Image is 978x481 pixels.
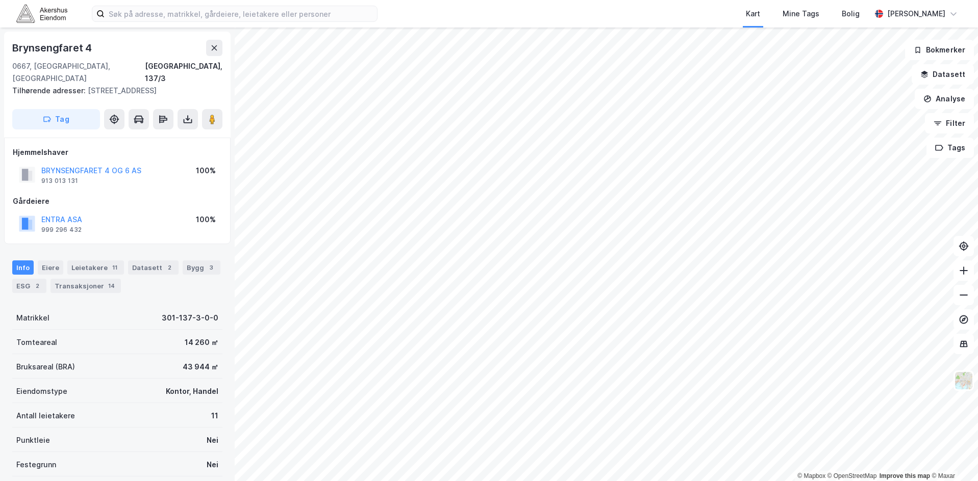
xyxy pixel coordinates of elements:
div: Punktleie [16,434,50,446]
div: Nei [207,434,218,446]
div: Festegrunn [16,459,56,471]
div: Eiere [38,260,63,275]
div: 999 296 432 [41,226,82,234]
img: akershus-eiendom-logo.9091f326c980b4bce74ccdd9f866810c.svg [16,5,67,22]
a: Mapbox [797,472,825,479]
div: Leietakere [67,260,124,275]
div: Transaksjoner [51,279,121,293]
button: Filter [925,113,974,133]
div: 913 013 131 [41,177,78,185]
div: 3 [206,262,216,273]
div: Tomteareal [16,336,57,349]
div: Matrikkel [16,312,49,324]
iframe: Chat Widget [927,432,978,481]
button: Bokmerker [905,40,974,60]
div: Datasett [128,260,179,275]
div: 11 [110,262,120,273]
img: Z [954,371,973,390]
div: Kontrollprogram for chat [927,432,978,481]
div: 100% [196,165,216,177]
div: Kontor, Handel [166,385,218,397]
div: 14 260 ㎡ [185,336,218,349]
div: 2 [32,281,42,291]
div: 301-137-3-0-0 [162,312,218,324]
div: [GEOGRAPHIC_DATA], 137/3 [145,60,222,85]
div: 2 [164,262,174,273]
input: Søk på adresse, matrikkel, gårdeiere, leietakere eller personer [105,6,377,21]
div: 100% [196,213,216,226]
div: Bruksareal (BRA) [16,361,75,373]
div: Bygg [183,260,220,275]
div: 0667, [GEOGRAPHIC_DATA], [GEOGRAPHIC_DATA] [12,60,145,85]
div: [PERSON_NAME] [887,8,945,20]
div: Antall leietakere [16,410,75,422]
div: Kart [746,8,760,20]
a: OpenStreetMap [827,472,877,479]
div: Bolig [842,8,860,20]
div: Nei [207,459,218,471]
div: 43 944 ㎡ [183,361,218,373]
div: Brynsengfaret 4 [12,40,94,56]
div: Info [12,260,34,275]
div: Gårdeiere [13,195,222,207]
div: 11 [211,410,218,422]
div: [STREET_ADDRESS] [12,85,214,97]
button: Tags [926,138,974,158]
button: Tag [12,109,100,129]
a: Improve this map [880,472,930,479]
button: Datasett [912,64,974,85]
div: Eiendomstype [16,385,67,397]
div: ESG [12,279,46,293]
button: Analyse [915,89,974,109]
div: 14 [106,281,117,291]
div: Mine Tags [783,8,819,20]
span: Tilhørende adresser: [12,86,88,95]
div: Hjemmelshaver [13,146,222,158]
